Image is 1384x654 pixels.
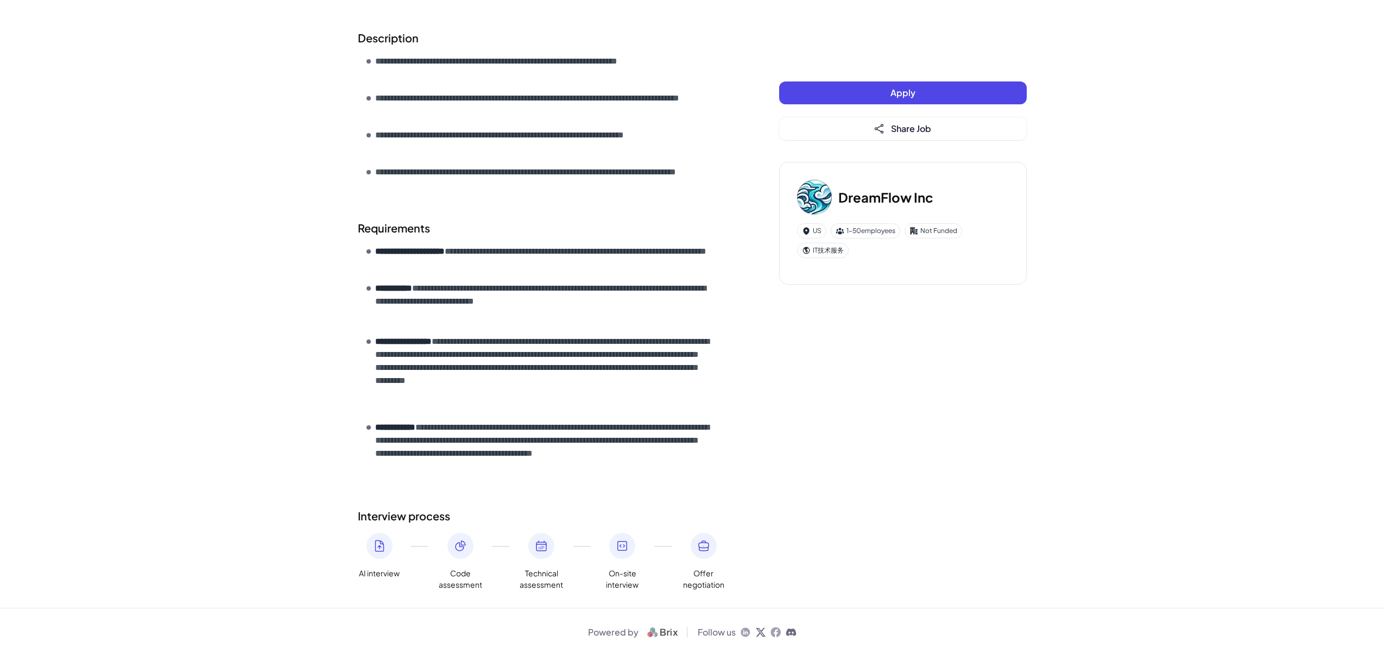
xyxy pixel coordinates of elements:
span: Apply [890,87,915,98]
button: Apply [779,81,1027,104]
div: IT技术服务 [797,243,849,258]
h2: Description [358,30,736,46]
img: logo [643,626,682,639]
div: Not Funded [905,223,962,238]
div: US [797,223,826,238]
button: Share Job [779,117,1027,140]
h2: Interview process [358,508,736,524]
span: Powered by [588,626,639,639]
span: Follow us [698,626,736,639]
span: Share Job [891,123,931,134]
h3: DreamFlow Inc [838,187,933,207]
span: Code assessment [439,568,482,590]
h2: Requirements [358,220,736,236]
div: 1-50 employees [831,223,900,238]
span: Offer negotiation [682,568,725,590]
img: Dr [797,180,832,215]
span: On-site interview [601,568,644,590]
span: AI interview [359,568,400,579]
span: Technical assessment [520,568,563,590]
